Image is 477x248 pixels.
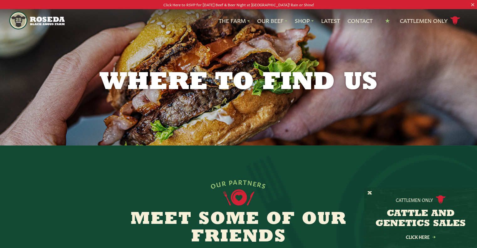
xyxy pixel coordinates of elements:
div: OUR PARTNERS [209,178,268,189]
a: Contact [347,17,373,25]
nav: Main Navigation [9,9,467,32]
span: S [261,182,267,189]
span: T [243,178,248,185]
img: cattle-icon.svg [436,195,446,204]
a: The Farm [219,17,250,25]
span: R [238,178,243,185]
a: Shop [295,17,314,25]
a: Cattlemen Only [400,15,460,26]
h2: Meet Some of Our Friends [118,211,359,246]
a: Latest [321,17,340,25]
span: U [215,180,222,187]
span: P [228,178,233,185]
p: Cattlemen Only [396,197,433,203]
span: E [252,179,258,187]
a: Our Beef [257,17,287,25]
img: https://roseda.com/wp-content/uploads/2021/05/roseda-25-header.png [9,12,64,29]
span: O [210,181,217,189]
span: A [233,178,238,185]
button: X [368,190,372,197]
span: R [221,179,227,187]
span: R [257,180,263,188]
span: N [247,178,253,186]
p: Click Here to RSVP for [DATE] Beef & Beer Night at [GEOGRAPHIC_DATA]! Rain or Shine! [24,1,453,8]
h1: Where to Find Us [78,70,399,95]
a: Click Here [392,235,449,239]
h3: CATTLE AND GENETICS SALES [372,209,469,229]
